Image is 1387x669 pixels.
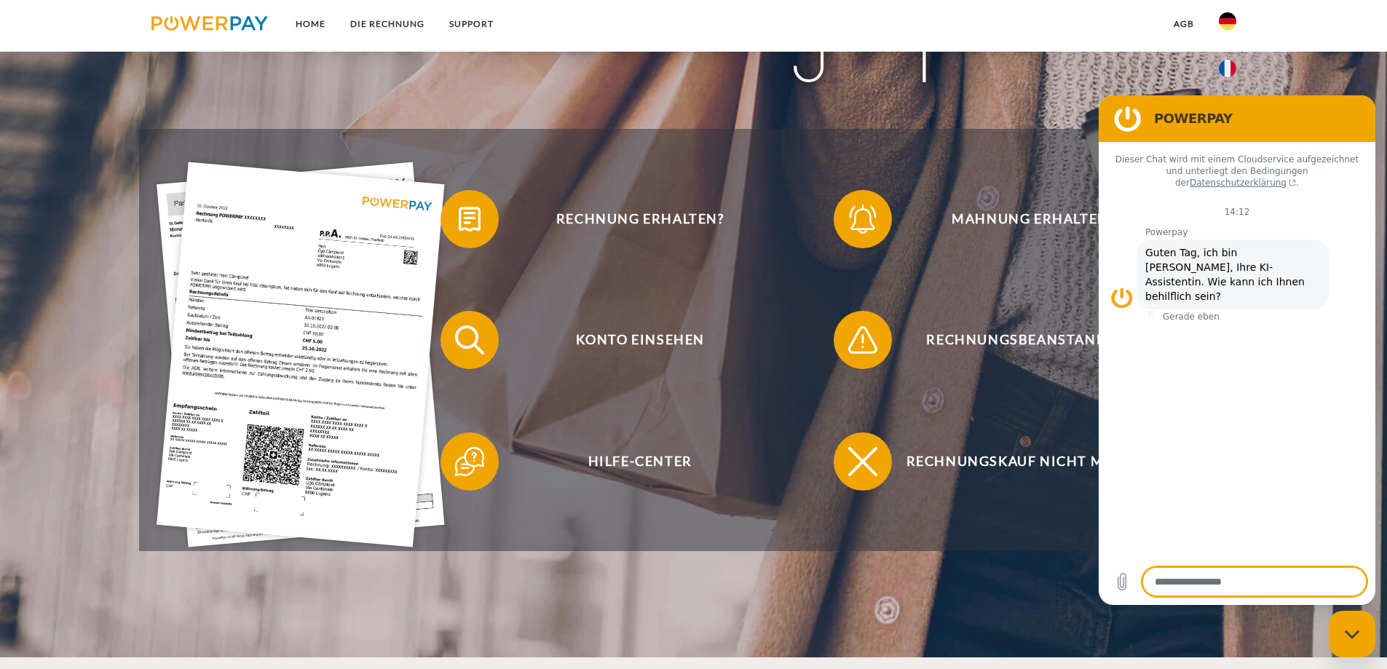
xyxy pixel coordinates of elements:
span: Rechnungsbeanstandung [855,311,1212,369]
iframe: Schaltfläche zum Öffnen des Messaging-Fensters; Konversation läuft [1329,611,1375,657]
button: Mahnung erhalten? [834,190,1212,248]
span: Rechnung erhalten? [462,190,818,248]
img: logo-powerpay.svg [151,16,269,31]
img: qb_bill.svg [451,201,488,237]
img: qb_help.svg [451,443,488,480]
span: Konto einsehen [462,311,818,369]
a: SUPPORT [437,11,506,37]
button: Rechnungskauf nicht möglich [834,432,1212,491]
iframe: Messaging-Fenster [1099,95,1375,605]
a: Home [283,11,338,37]
img: de [1219,12,1236,30]
span: Rechnungskauf nicht möglich [855,432,1212,491]
img: qb_close.svg [845,443,881,480]
img: qb_bell.svg [845,201,881,237]
a: agb [1161,11,1206,37]
span: Mahnung erhalten? [855,190,1212,248]
img: fr [1219,60,1236,77]
button: Rechnung erhalten? [440,190,819,248]
img: qb_search.svg [451,322,488,358]
img: qb_warning.svg [845,322,881,358]
a: DIE RECHNUNG [338,11,437,37]
span: Hilfe-Center [462,432,818,491]
button: Rechnungsbeanstandung [834,311,1212,369]
img: single_invoice_powerpay_de.jpg [157,162,445,547]
button: Hilfe-Center [440,432,819,491]
button: Konto einsehen [440,311,819,369]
